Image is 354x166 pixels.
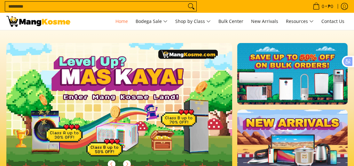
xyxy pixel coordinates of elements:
span: • [311,3,335,10]
a: Shop by Class [172,13,214,30]
button: Search [186,2,196,11]
span: Home [115,18,128,24]
span: Resources [286,18,314,25]
a: Bodega Sale [132,13,171,30]
span: Bulk Center [218,18,243,24]
a: Resources [283,13,317,30]
span: Contact Us [321,18,344,24]
span: Bodega Sale [136,18,168,25]
span: 0 [321,4,325,9]
span: ₱0 [327,4,334,9]
a: Home [112,13,131,30]
img: Mang Kosme: Your Home Appliances Warehouse Sale Partner! [6,16,70,27]
a: New Arrivals [248,13,281,30]
span: Shop by Class [175,18,211,25]
span: New Arrivals [251,18,278,24]
nav: Main Menu [77,13,348,30]
a: Bulk Center [215,13,247,30]
a: Contact Us [318,13,348,30]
